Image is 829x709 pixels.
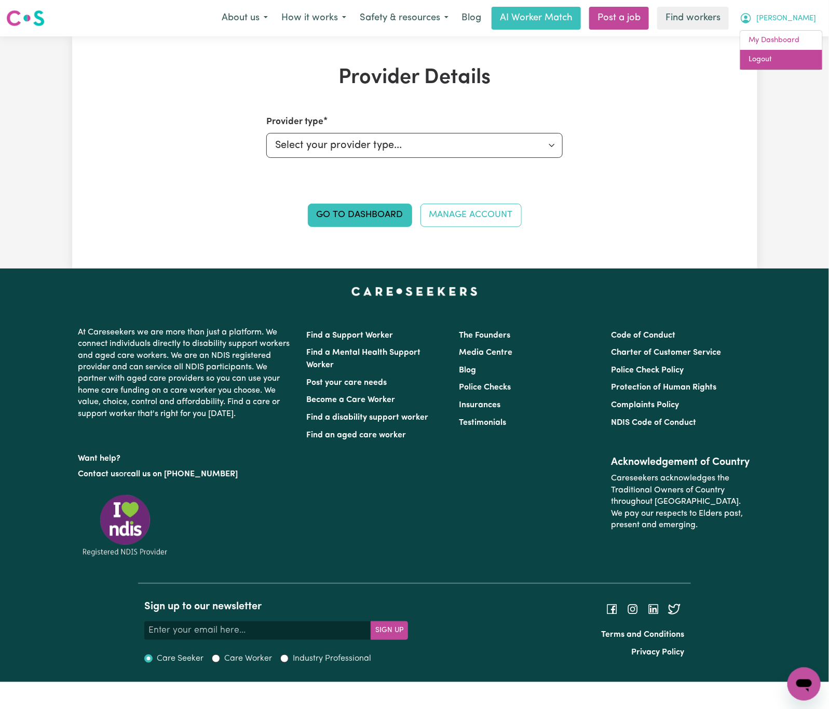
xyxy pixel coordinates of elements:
[308,204,412,226] a: Go to Dashboard
[307,431,406,439] a: Find an aged care worker
[459,331,510,340] a: The Founders
[492,7,581,30] a: AI Worker Match
[455,7,487,30] a: Blog
[611,366,684,374] a: Police Check Policy
[78,323,294,424] p: At Careseekers we are more than just a platform. We connect individuals directly to disability su...
[353,7,455,29] button: Safety & resources
[6,6,45,30] a: Careseekers logo
[459,383,511,392] a: Police Checks
[307,379,387,387] a: Post your care needs
[266,115,323,129] label: Provider type
[144,621,371,640] input: Enter your email here...
[733,7,823,29] button: My Account
[275,7,353,29] button: How it works
[144,600,408,613] h2: Sign up to our newsletter
[611,456,751,469] h2: Acknowledgement of Country
[307,413,429,422] a: Find a disability support worker
[193,65,637,90] h1: Provider Details
[420,204,522,226] a: Manage Account
[787,667,821,701] iframe: Button to launch messaging window
[307,396,396,404] a: Become a Care Worker
[78,449,294,464] p: Want help?
[657,7,729,30] a: Find workers
[740,31,822,50] a: My Dashboard
[606,605,618,613] a: Follow Careseekers on Facebook
[611,349,721,357] a: Charter of Customer Service
[459,401,500,409] a: Insurances
[611,331,675,340] a: Code of Conduct
[78,493,172,558] img: Registered NDIS provider
[78,464,294,484] p: or
[627,605,639,613] a: Follow Careseekers on Instagram
[756,13,816,24] span: [PERSON_NAME]
[371,621,408,640] button: Subscribe
[351,287,478,296] a: Careseekers home page
[307,331,393,340] a: Find a Support Worker
[647,605,660,613] a: Follow Careseekers on LinkedIn
[127,470,238,478] a: call us on [PHONE_NUMBER]
[611,469,751,535] p: Careseekers acknowledges the Traditional Owners of Country throughout [GEOGRAPHIC_DATA]. We pay o...
[632,648,685,657] a: Privacy Policy
[224,652,272,665] label: Care Worker
[740,50,822,70] a: Logout
[215,7,275,29] button: About us
[740,30,823,70] div: My Account
[459,366,476,374] a: Blog
[293,652,371,665] label: Industry Professional
[611,383,716,392] a: Protection of Human Rights
[78,470,119,478] a: Contact us
[602,631,685,639] a: Terms and Conditions
[459,419,506,427] a: Testimonials
[589,7,649,30] a: Post a job
[668,605,681,613] a: Follow Careseekers on Twitter
[307,349,421,369] a: Find a Mental Health Support Worker
[611,419,696,427] a: NDIS Code of Conduct
[157,652,203,665] label: Care Seeker
[6,9,45,28] img: Careseekers logo
[459,349,512,357] a: Media Centre
[611,401,679,409] a: Complaints Policy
